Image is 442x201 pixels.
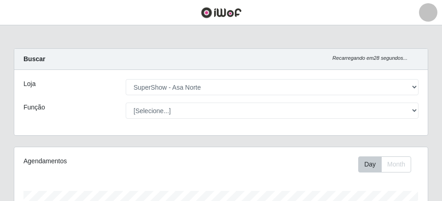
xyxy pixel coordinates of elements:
div: Toolbar with button groups [358,156,419,172]
div: Agendamentos [23,156,180,166]
img: CoreUI Logo [201,7,242,18]
i: Recarregando em 28 segundos... [332,55,407,61]
div: First group [358,156,411,172]
button: Day [358,156,382,172]
strong: Buscar [23,55,45,63]
label: Loja [23,79,35,89]
label: Função [23,103,45,112]
button: Month [381,156,411,172]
